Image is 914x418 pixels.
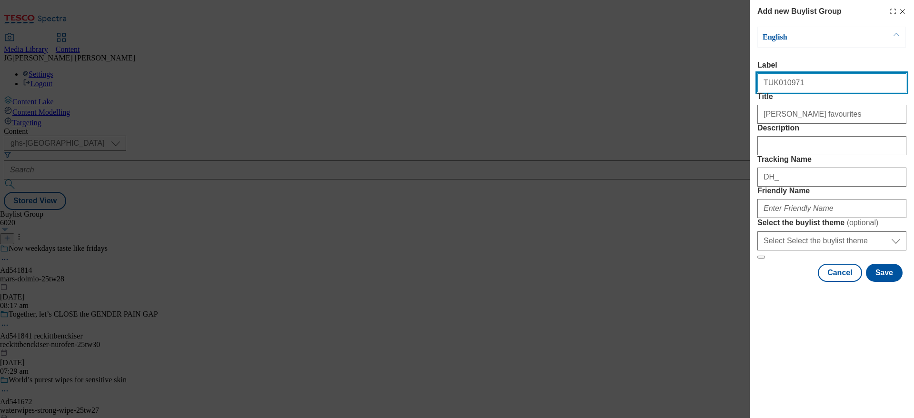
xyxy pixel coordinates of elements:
span: ( optional ) [847,219,879,227]
input: Enter Friendly Name [757,199,906,218]
label: Friendly Name [757,187,906,195]
input: Enter Description [757,136,906,155]
label: Description [757,124,906,132]
input: Enter Label [757,73,906,92]
input: Enter Tracking Name [757,168,906,187]
label: Tracking Name [757,155,906,164]
button: Cancel [818,264,862,282]
p: English [763,32,863,42]
input: Enter Title [757,105,906,124]
label: Label [757,61,906,70]
button: Save [866,264,903,282]
label: Select the buylist theme [757,218,906,228]
label: Title [757,92,906,101]
h4: Add new Buylist Group [757,6,842,17]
